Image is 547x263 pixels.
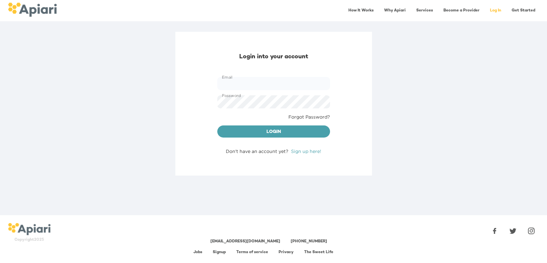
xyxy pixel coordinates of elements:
div: [PHONE_NUMBER] [291,239,327,244]
a: Sign up here! [291,149,321,154]
img: logo [8,3,57,17]
div: Copyright 2025 [8,237,50,243]
a: The Sweet Life [304,250,333,254]
a: Log In [486,4,505,17]
a: Terms of service [236,250,268,254]
a: How It Works [344,4,378,17]
a: [EMAIL_ADDRESS][DOMAIN_NAME] [210,239,280,244]
a: Signup [213,250,226,254]
div: Login into your account [217,53,330,61]
button: Login [217,125,330,138]
a: Become a Provider [440,4,483,17]
a: Privacy [279,250,294,254]
img: logo [8,223,50,235]
a: Why Apiari [380,4,410,17]
div: Don't have an account yet? [217,148,330,155]
a: Jobs [193,250,202,254]
a: Forgot Password? [288,114,330,120]
span: Login [223,128,325,136]
a: Services [412,4,437,17]
a: Get Started [508,4,539,17]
